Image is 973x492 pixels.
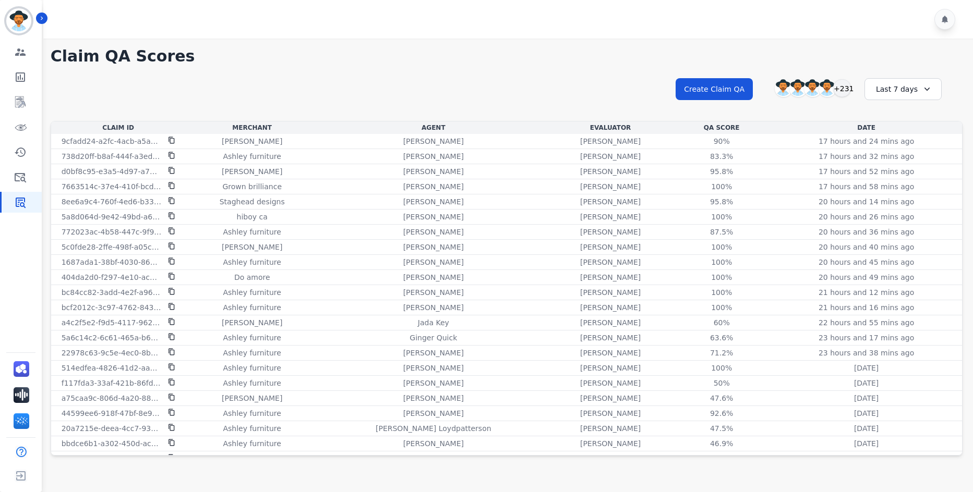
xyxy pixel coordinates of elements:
p: [PERSON_NAME] [580,242,641,252]
p: [DATE] [854,438,879,449]
p: [PERSON_NAME] [403,181,464,192]
div: +231 [833,79,851,97]
p: 22 hours and 55 mins ago [819,317,914,328]
p: 5c0fde28-2ffe-498f-a05c-376e06613d3e [62,242,162,252]
p: Ashley furniture [223,151,281,162]
div: Date [773,124,960,132]
p: [PERSON_NAME] [580,196,641,207]
p: [PERSON_NAME] [403,393,464,403]
p: 4d001296-8e24-4a77-9463-3c11b03e9a70 [62,453,162,464]
p: 5a6c14c2-6c61-465a-b643-5acfa4ddfee6 [62,333,162,343]
div: 46.9% [698,438,745,449]
p: [PERSON_NAME] [403,166,464,177]
p: [PERSON_NAME] [403,287,464,298]
p: Ashley furniture [223,287,281,298]
p: [PERSON_NAME] [580,423,641,434]
p: 21 hours and 16 mins ago [819,302,914,313]
div: 50% [698,378,745,388]
p: [PERSON_NAME] [580,257,641,267]
p: 23 hours and 38 mins ago [819,348,914,358]
p: bc84cc82-3add-4e2f-a961-ec5d79400d8a [62,287,162,298]
div: 87.5% [698,453,745,464]
p: 20 hours and 36 mins ago [819,227,914,237]
div: 100% [698,272,745,282]
p: 404da2d0-f297-4e10-ac74-56925a8f9e2b [62,272,162,282]
p: [PERSON_NAME] [580,181,641,192]
div: 100% [698,302,745,313]
p: Ashley furniture [223,363,281,373]
p: [PERSON_NAME] [580,227,641,237]
div: QA Score [675,124,768,132]
p: [PERSON_NAME] [403,136,464,146]
p: 23 hours and 17 mins ago [819,333,914,343]
p: [PERSON_NAME] [222,166,282,177]
p: bcf2012c-3c97-4762-843e-8cebdfcb2e78 [62,302,162,313]
p: Ashley furniture [223,302,281,313]
p: [PERSON_NAME] [403,378,464,388]
div: Merchant [188,124,317,132]
p: [PERSON_NAME] [580,151,641,162]
p: [PERSON_NAME] [580,438,641,449]
div: 83.3% [698,151,745,162]
div: 90% [698,136,745,146]
p: a75caa9c-806d-4a20-88bb-3b53ae5aed13 [62,393,162,403]
p: Ashley furniture [223,257,281,267]
p: [PERSON_NAME] [580,136,641,146]
p: [PERSON_NAME] [403,212,464,222]
p: f117fda3-33af-421b-86fd-7f5a97e92c24 [62,378,162,388]
p: [PERSON_NAME] [580,348,641,358]
p: [PERSON_NAME] [403,227,464,237]
p: [PERSON_NAME] [222,453,282,464]
div: Evaluator [550,124,670,132]
p: [DATE] [854,453,879,464]
p: [DATE] [854,393,879,403]
p: bbdce6b1-a302-450d-aced-cfb241d809f4 [62,438,162,449]
p: 17 hours and 58 mins ago [819,181,914,192]
div: Agent [321,124,546,132]
div: 100% [698,212,745,222]
div: 100% [698,363,745,373]
p: [PERSON_NAME] [403,363,464,373]
p: 1687ada1-38bf-4030-865f-32629fb3d98b [62,257,162,267]
p: [DATE] [854,423,879,434]
p: [PERSON_NAME] [222,242,282,252]
p: 772023ac-4b58-447c-9f91-ebd4b911498f [62,227,162,237]
p: [PERSON_NAME] [222,136,282,146]
p: [PERSON_NAME] [580,363,641,373]
p: Ashley furniture [223,438,281,449]
p: [DATE] [854,378,879,388]
p: hiboy ca [237,212,268,222]
div: 87.5% [698,227,745,237]
img: Bordered avatar [6,8,31,33]
div: 95.8% [698,166,745,177]
p: 17 hours and 52 mins ago [819,166,914,177]
p: Do amore [234,272,270,282]
p: [PERSON_NAME] [580,393,641,403]
button: Create Claim QA [676,78,753,100]
p: Ashley furniture [223,378,281,388]
div: 100% [698,242,745,252]
div: 60% [698,317,745,328]
div: 100% [698,287,745,298]
p: 21 hours and 12 mins ago [819,287,914,298]
p: [PERSON_NAME] [403,302,464,313]
div: 100% [698,181,745,192]
p: [PERSON_NAME] [580,408,641,419]
p: [PERSON_NAME] [580,333,641,343]
p: [PERSON_NAME] [580,166,641,177]
p: Ashley furniture [223,348,281,358]
p: Ashley furniture [223,408,281,419]
p: [PERSON_NAME] [580,212,641,222]
p: a4c2f5e2-f9d5-4117-9620-17e7caba860c [62,317,162,328]
p: [PERSON_NAME] [403,196,464,207]
p: [PERSON_NAME] [580,272,641,282]
p: [PERSON_NAME] [222,393,282,403]
div: 95.8% [698,196,745,207]
p: [PERSON_NAME] [403,151,464,162]
p: 20 hours and 40 mins ago [819,242,914,252]
div: 47.5% [698,423,745,434]
div: Last 7 days [864,78,942,100]
div: 71.2% [698,348,745,358]
div: 92.6% [698,408,745,419]
p: 9cfadd24-a2fc-4acb-a5aa-8b233b07d69a [62,136,162,146]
